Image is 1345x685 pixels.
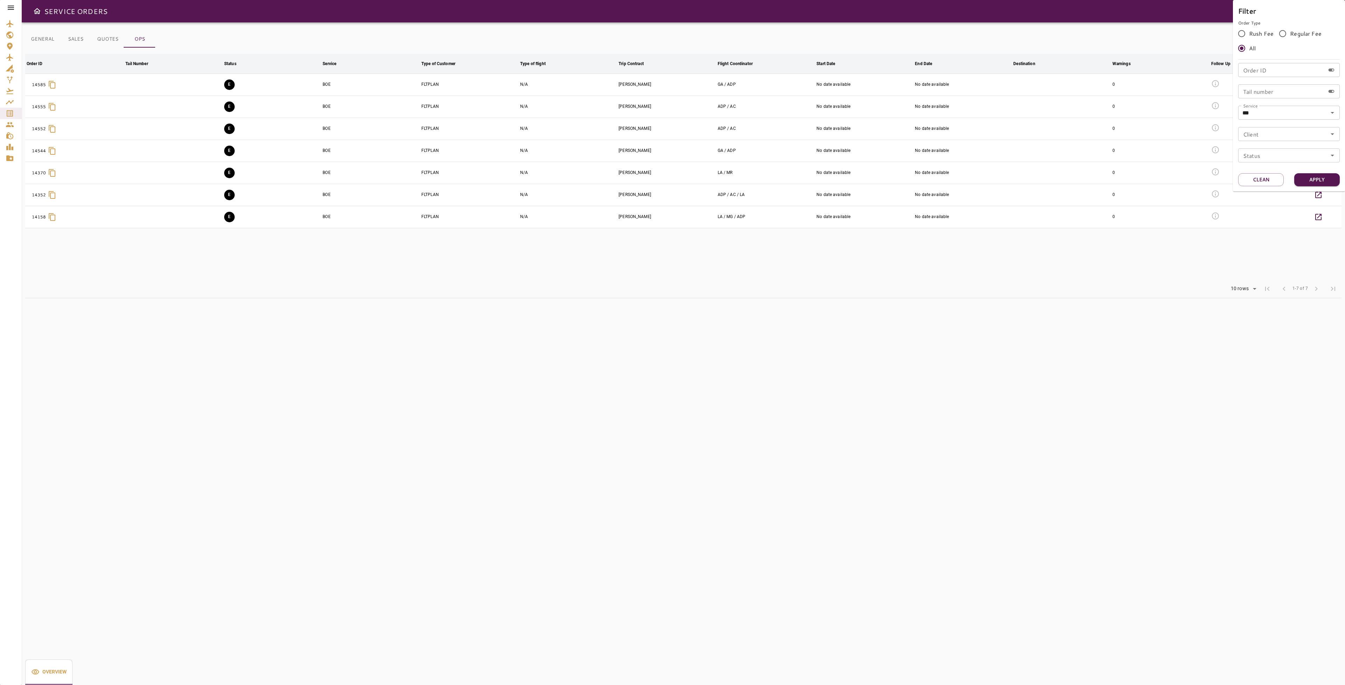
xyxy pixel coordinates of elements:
button: Apply [1294,173,1340,186]
h6: Filter [1238,5,1340,16]
span: All [1249,44,1256,53]
button: Open [1327,129,1337,139]
button: Open [1327,151,1337,160]
button: Clean [1238,173,1284,186]
label: Service [1243,103,1258,109]
p: Order Type [1238,20,1340,26]
span: Regular Fee [1290,29,1322,38]
div: rushFeeOrder [1238,26,1340,56]
button: Open [1327,108,1337,118]
span: Rush Fee [1249,29,1274,38]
